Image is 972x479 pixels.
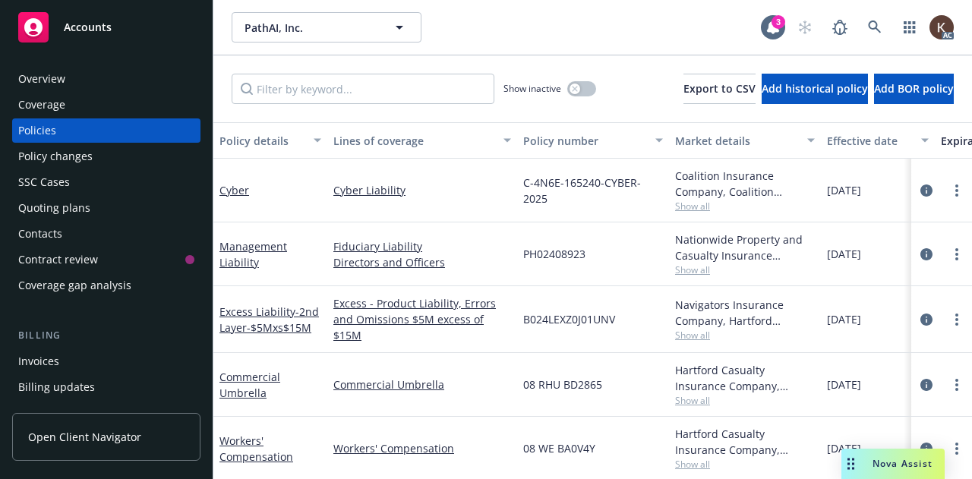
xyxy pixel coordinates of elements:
button: Policy number [517,122,669,159]
button: Nova Assist [841,449,945,479]
a: Commercial Umbrella [219,370,280,400]
a: Quoting plans [12,196,200,220]
div: Hartford Casualty Insurance Company, Hartford Insurance Group [675,362,815,394]
span: 08 WE BA0V4Y [523,440,595,456]
a: Excess Liability [219,304,319,335]
button: PathAI, Inc. [232,12,421,43]
a: Coverage [12,93,200,117]
input: Filter by keyword... [232,74,494,104]
span: - 2nd Layer-$5Mxs$15M [219,304,319,335]
span: [DATE] [827,377,861,392]
div: Invoices [18,349,59,373]
button: Market details [669,122,821,159]
a: Billing updates [12,375,200,399]
div: Billing updates [18,375,95,399]
button: Add BOR policy [874,74,954,104]
a: Workers' Compensation [219,433,293,464]
a: Contract review [12,247,200,272]
a: Commercial Umbrella [333,377,511,392]
div: Market details [675,133,798,149]
button: Policy details [213,122,327,159]
span: [DATE] [827,182,861,198]
a: more [948,440,966,458]
div: Coverage [18,93,65,117]
div: Policy number [523,133,646,149]
span: C-4N6E-165240-CYBER-2025 [523,175,663,206]
div: Coverage gap analysis [18,273,131,298]
div: Billing [12,328,200,343]
span: PathAI, Inc. [245,20,376,36]
span: [DATE] [827,440,861,456]
a: circleInformation [917,181,936,200]
span: Open Client Navigator [28,429,141,445]
span: PH02408923 [523,246,585,262]
div: Navigators Insurance Company, Hartford Insurance Group [675,297,815,329]
div: Effective date [827,133,912,149]
a: SSC Cases [12,170,200,194]
a: Accounts [12,6,200,49]
div: Contacts [18,222,62,246]
a: Policy changes [12,144,200,169]
div: Drag to move [841,449,860,479]
a: Fiduciary Liability [333,238,511,254]
a: more [948,376,966,394]
a: Start snowing [790,12,820,43]
a: Management Liability [219,239,287,269]
div: Policy details [219,133,305,149]
a: circleInformation [917,245,936,263]
span: Add historical policy [762,81,868,96]
a: more [948,181,966,200]
a: Cyber Liability [333,182,511,198]
span: Add BOR policy [874,81,954,96]
a: Directors and Officers [333,254,511,270]
div: Quoting plans [18,196,90,220]
button: Effective date [821,122,935,159]
a: Workers' Compensation [333,440,511,456]
span: Show all [675,394,815,407]
span: Show all [675,200,815,213]
a: Search [860,12,890,43]
a: Overview [12,67,200,91]
span: 08 RHU BD2865 [523,377,602,392]
button: Export to CSV [683,74,756,104]
span: [DATE] [827,246,861,262]
div: Overview [18,67,65,91]
a: more [948,310,966,329]
a: Cyber [219,183,249,197]
div: Lines of coverage [333,133,494,149]
span: [DATE] [827,311,861,327]
span: Nova Assist [873,457,933,470]
div: SSC Cases [18,170,70,194]
div: Contract review [18,247,98,272]
div: Policy changes [18,144,93,169]
a: circleInformation [917,310,936,329]
span: Show all [675,458,815,471]
span: Show inactive [503,82,561,95]
a: Policies [12,118,200,143]
a: circleInformation [917,440,936,458]
a: Excess - Product Liability, Errors and Omissions $5M excess of $15M [333,295,511,343]
a: circleInformation [917,376,936,394]
img: photo [929,15,954,39]
div: 3 [772,15,785,29]
a: Contacts [12,222,200,246]
span: Show all [675,263,815,276]
span: Show all [675,329,815,342]
span: B024LEXZ0J01UNV [523,311,615,327]
div: Policies [18,118,56,143]
a: Coverage gap analysis [12,273,200,298]
div: Nationwide Property and Casualty Insurance Company, Nationwide Insurance Company [675,232,815,263]
button: Lines of coverage [327,122,517,159]
span: Export to CSV [683,81,756,96]
span: Accounts [64,21,112,33]
a: Invoices [12,349,200,373]
a: Switch app [895,12,925,43]
div: Hartford Casualty Insurance Company, Hartford Insurance Group [675,426,815,458]
a: more [948,245,966,263]
a: Report a Bug [825,12,855,43]
button: Add historical policy [762,74,868,104]
div: Coalition Insurance Company, Coalition Insurance Solutions (Carrier) [675,168,815,200]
